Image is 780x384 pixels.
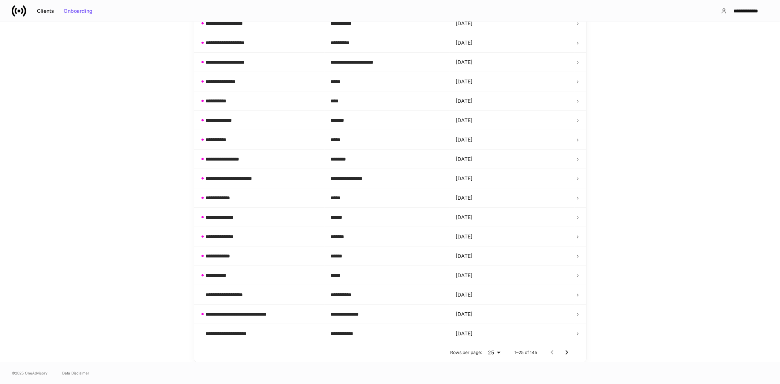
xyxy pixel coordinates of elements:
[62,370,89,376] a: Data Disclaimer
[450,53,575,72] td: [DATE]
[32,5,59,17] button: Clients
[450,305,575,324] td: [DATE]
[485,349,503,356] div: 25
[515,350,538,355] p: 1–25 of 145
[450,72,575,91] td: [DATE]
[450,188,575,208] td: [DATE]
[450,14,575,33] td: [DATE]
[64,8,93,14] div: Onboarding
[450,111,575,130] td: [DATE]
[450,266,575,285] td: [DATE]
[450,33,575,53] td: [DATE]
[559,345,574,360] button: Go to next page
[451,350,482,355] p: Rows per page:
[450,227,575,246] td: [DATE]
[450,246,575,266] td: [DATE]
[450,208,575,227] td: [DATE]
[450,169,575,188] td: [DATE]
[450,91,575,111] td: [DATE]
[12,370,48,376] span: © 2025 OneAdvisory
[450,324,575,343] td: [DATE]
[59,5,97,17] button: Onboarding
[450,150,575,169] td: [DATE]
[450,130,575,150] td: [DATE]
[37,8,54,14] div: Clients
[450,285,575,305] td: [DATE]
